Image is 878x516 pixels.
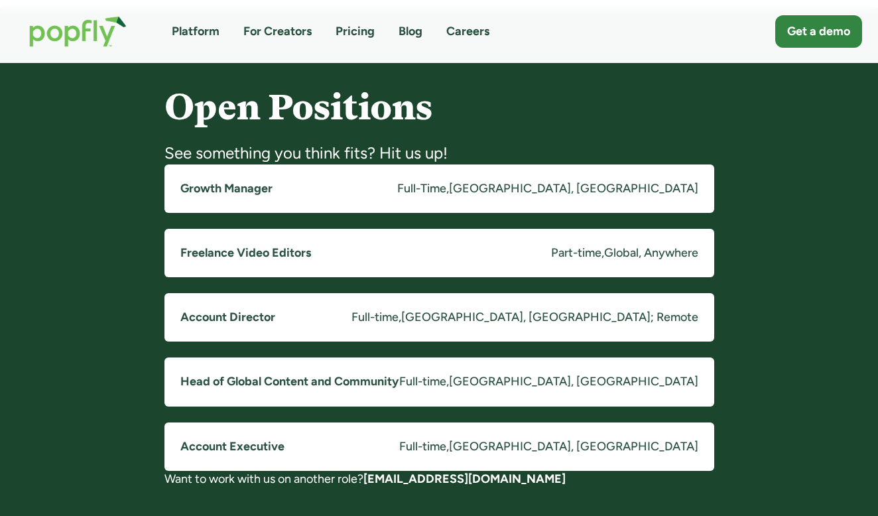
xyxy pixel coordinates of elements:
[164,143,714,164] div: See something you think fits? Hit us up!
[164,471,714,487] div: Want to work with us on another role?
[164,293,714,342] a: Account DirectorFull-time,[GEOGRAPHIC_DATA], [GEOGRAPHIC_DATA]; Remote
[164,357,714,406] a: Head of Global Content and CommunityFull-time,[GEOGRAPHIC_DATA], [GEOGRAPHIC_DATA]
[446,180,449,197] div: ,
[164,422,714,471] a: Account ExecutiveFull-time,[GEOGRAPHIC_DATA], [GEOGRAPHIC_DATA]
[399,373,446,390] div: Full-time
[363,472,566,486] a: [EMAIL_ADDRESS][DOMAIN_NAME]
[551,245,601,261] div: Part-time
[397,180,446,197] div: Full-Time
[449,438,698,455] div: [GEOGRAPHIC_DATA], [GEOGRAPHIC_DATA]
[180,180,273,197] h5: Growth Manager
[16,3,140,60] a: home
[604,245,698,261] div: Global, Anywhere
[164,164,714,213] a: Growth ManagerFull-Time,[GEOGRAPHIC_DATA], [GEOGRAPHIC_DATA]
[399,23,422,40] a: Blog
[180,373,399,390] h5: Head of Global Content and Community
[164,229,714,277] a: Freelance Video EditorsPart-time,Global, Anywhere
[449,180,698,197] div: [GEOGRAPHIC_DATA], [GEOGRAPHIC_DATA]
[351,309,399,326] div: Full-time
[787,23,850,40] div: Get a demo
[449,373,698,390] div: [GEOGRAPHIC_DATA], [GEOGRAPHIC_DATA]
[401,309,698,326] div: [GEOGRAPHIC_DATA], [GEOGRAPHIC_DATA]; Remote
[775,15,862,48] a: Get a demo
[446,23,489,40] a: Careers
[446,438,449,455] div: ,
[243,23,312,40] a: For Creators
[172,23,219,40] a: Platform
[164,88,714,127] h4: Open Positions
[601,245,604,261] div: ,
[446,373,449,390] div: ,
[180,245,311,261] h5: Freelance Video Editors
[180,438,284,455] h5: Account Executive
[336,23,375,40] a: Pricing
[399,309,401,326] div: ,
[180,309,275,326] h5: Account Director
[399,438,446,455] div: Full-time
